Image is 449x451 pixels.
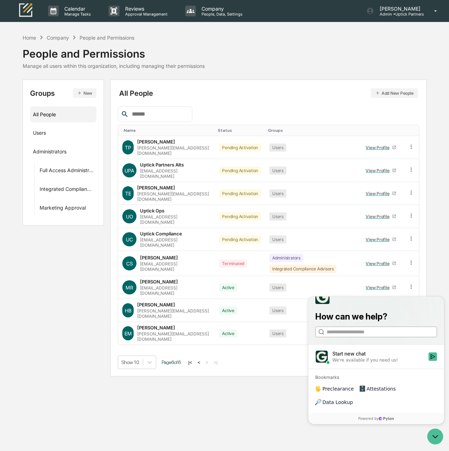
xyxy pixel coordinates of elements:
p: People, Data, Settings [196,12,246,17]
div: Toggle SortBy [409,128,416,133]
iframe: Open customer support [426,428,445,447]
div: Administrators [269,254,303,262]
div: View Profile [366,214,392,219]
div: [PERSON_NAME] [137,325,175,330]
p: Reviews [119,6,171,12]
div: Users [269,143,286,152]
button: Add New People [371,88,418,98]
a: View Profile [363,188,400,199]
span: UC [126,236,133,242]
div: Active [219,329,237,338]
iframe: Customer support window [308,297,444,424]
span: Data Lookup [14,102,45,109]
a: View Profile [363,258,400,269]
a: View Profile [363,211,400,222]
div: Users [269,306,286,315]
div: People and Permissions [23,42,205,60]
div: [PERSON_NAME][EMAIL_ADDRESS][DOMAIN_NAME] [137,191,211,202]
p: Manage Tasks [59,12,94,17]
div: Integrated Compliance Advisors [40,186,94,194]
button: New [73,88,97,98]
button: >| [211,359,220,365]
div: View Profile [366,191,392,196]
p: Calendar [59,6,94,12]
button: |< [186,359,194,365]
span: Preclearance [14,89,46,96]
button: < [196,359,203,365]
div: View Profile [366,145,392,150]
p: Company [196,6,246,12]
div: Users [269,189,286,198]
p: How can we help? [7,14,129,26]
span: MR [126,285,133,291]
div: Administrators [33,148,66,157]
div: All People [33,109,94,120]
div: [EMAIL_ADDRESS][DOMAIN_NAME] [140,214,211,225]
a: Powered byPylon [50,119,86,125]
span: UO [126,213,133,219]
div: 🗄️ [51,89,57,95]
span: TE [125,191,131,197]
span: TP [125,145,131,151]
a: 🔎Data Lookup [4,99,47,112]
div: Uptick Ops [140,208,164,213]
div: Company [47,35,69,41]
div: Users [269,329,286,338]
input: Clear [18,32,117,39]
div: Pending Activation [219,212,261,221]
div: [EMAIL_ADDRESS][DOMAIN_NAME] [140,261,211,272]
div: [PERSON_NAME] [140,255,178,260]
div: Pending Activation [219,166,261,175]
div: View Profile [366,285,392,290]
div: Toggle SortBy [268,128,356,133]
div: Users [33,130,46,138]
div: [PERSON_NAME][EMAIL_ADDRESS][DOMAIN_NAME] [137,145,211,156]
div: Marketing Approval [40,205,86,213]
div: View Profile [366,261,392,266]
div: Home [23,35,36,41]
img: 1746055101610-c473b297-6a78-478c-a979-82029cc54cd1 [7,54,20,66]
div: Manage all users within this organization, including managing their permissions [23,63,205,69]
a: View Profile [363,142,400,153]
div: Toggle SortBy [218,128,262,133]
p: [PERSON_NAME] [374,6,424,12]
div: Users [269,283,286,292]
div: Full Access Administrators [40,167,94,176]
div: [PERSON_NAME][EMAIL_ADDRESS][DOMAIN_NAME] [137,331,211,342]
div: Terminated [219,259,247,268]
div: We're available if you need us! [24,61,89,66]
div: [EMAIL_ADDRESS][DOMAIN_NAME] [140,285,211,296]
div: 🔎 [7,103,13,109]
div: 🖐️ [7,89,13,95]
a: View Profile [363,282,400,293]
div: Uptick Partners Alts [140,162,184,168]
div: Pending Activation [219,143,261,152]
div: [EMAIL_ADDRESS][DOMAIN_NAME] [140,237,211,248]
div: Active [219,283,237,292]
a: 🗄️Attestations [48,86,91,99]
div: Start new chat [24,54,116,61]
span: CS [126,260,133,266]
div: Users [269,166,286,175]
div: Users [269,212,286,221]
div: Integrated Compliance Advisors [269,265,337,273]
img: logo [17,2,34,19]
a: 🖐️Preclearance [4,86,48,99]
div: View Profile [366,168,392,173]
div: [PERSON_NAME] [137,139,175,145]
div: Toggle SortBy [361,128,401,133]
div: View Profile [366,237,392,242]
span: EM [124,330,132,336]
div: Pending Activation [219,235,261,244]
div: [EMAIL_ADDRESS][DOMAIN_NAME] [140,168,211,179]
div: All People [119,88,418,98]
div: [PERSON_NAME][EMAIL_ADDRESS][DOMAIN_NAME] [137,308,211,319]
span: Page 6 of 6 [162,359,181,365]
p: Approval Management [119,12,171,17]
div: [PERSON_NAME] [140,279,178,285]
div: [PERSON_NAME] [137,302,175,307]
div: Toggle SortBy [124,128,212,133]
p: Admin • Uptick Partners [374,12,424,17]
button: > [203,359,210,365]
div: Groups [30,88,97,98]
